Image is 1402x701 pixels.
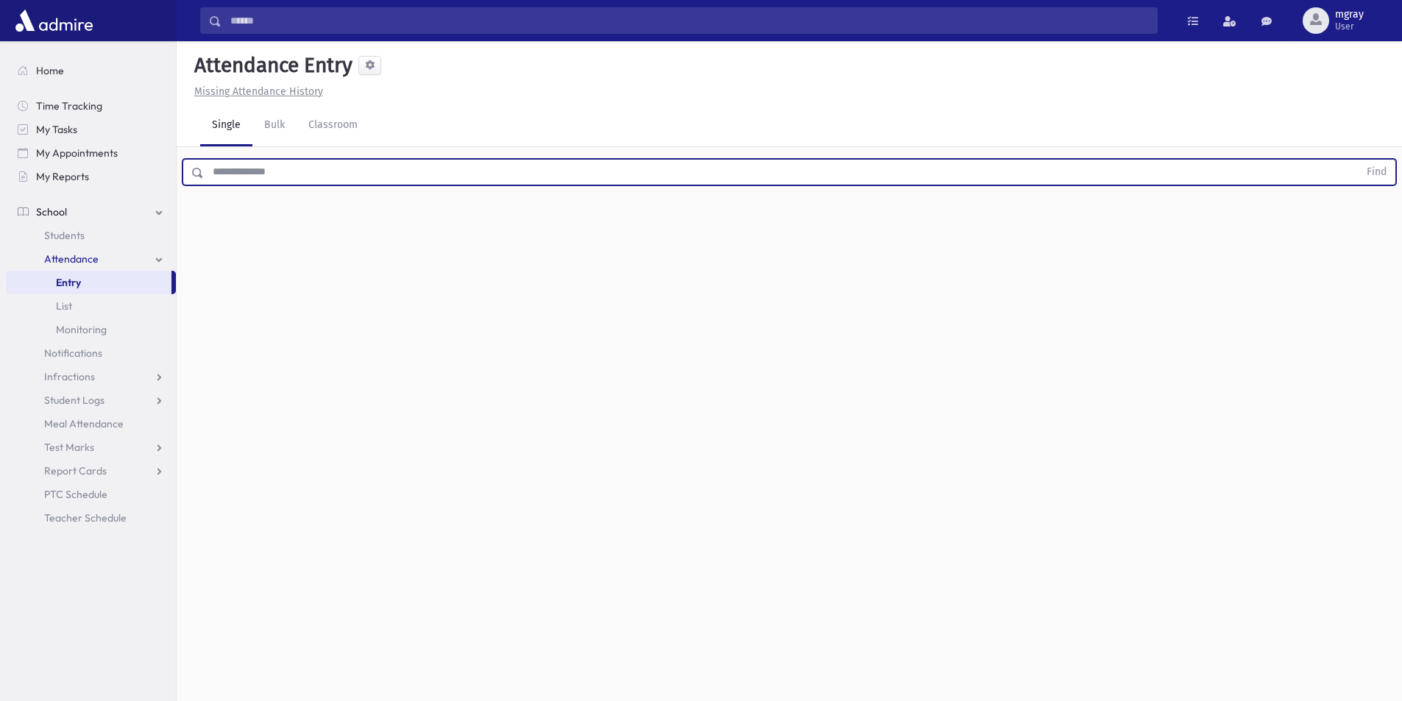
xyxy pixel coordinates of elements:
span: My Appointments [36,146,118,160]
a: Infractions [6,365,176,388]
a: Missing Attendance History [188,85,323,98]
span: Monitoring [56,323,107,336]
span: School [36,205,67,218]
span: Time Tracking [36,99,102,113]
a: Attendance [6,247,176,271]
span: Student Logs [44,394,105,407]
u: Missing Attendance History [194,85,323,98]
a: Home [6,59,176,82]
h5: Attendance Entry [188,53,353,78]
a: Meal Attendance [6,412,176,435]
button: Find [1358,160,1395,185]
span: Test Marks [44,441,94,454]
a: Single [200,105,252,146]
span: Notifications [44,346,102,360]
span: Home [36,64,64,77]
a: School [6,200,176,224]
span: My Reports [36,170,89,183]
span: User [1335,21,1364,32]
a: My Tasks [6,118,176,141]
a: Bulk [252,105,297,146]
a: Teacher Schedule [6,506,176,530]
span: My Tasks [36,123,77,136]
a: Classroom [297,105,369,146]
a: Test Marks [6,435,176,459]
a: Report Cards [6,459,176,483]
span: PTC Schedule [44,488,107,501]
a: Student Logs [6,388,176,412]
span: Students [44,229,85,242]
span: Teacher Schedule [44,511,127,524]
span: Attendance [44,252,99,266]
a: Monitoring [6,318,176,341]
a: Entry [6,271,171,294]
span: Report Cards [44,464,107,477]
a: PTC Schedule [6,483,176,506]
a: Students [6,224,176,247]
span: mgray [1335,9,1364,21]
a: Notifications [6,341,176,365]
input: Search [222,7,1157,34]
a: List [6,294,176,318]
span: Infractions [44,370,95,383]
a: My Appointments [6,141,176,165]
span: Meal Attendance [44,417,124,430]
span: Entry [56,276,81,289]
span: List [56,299,72,313]
img: AdmirePro [12,6,96,35]
a: My Reports [6,165,176,188]
a: Time Tracking [6,94,176,118]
